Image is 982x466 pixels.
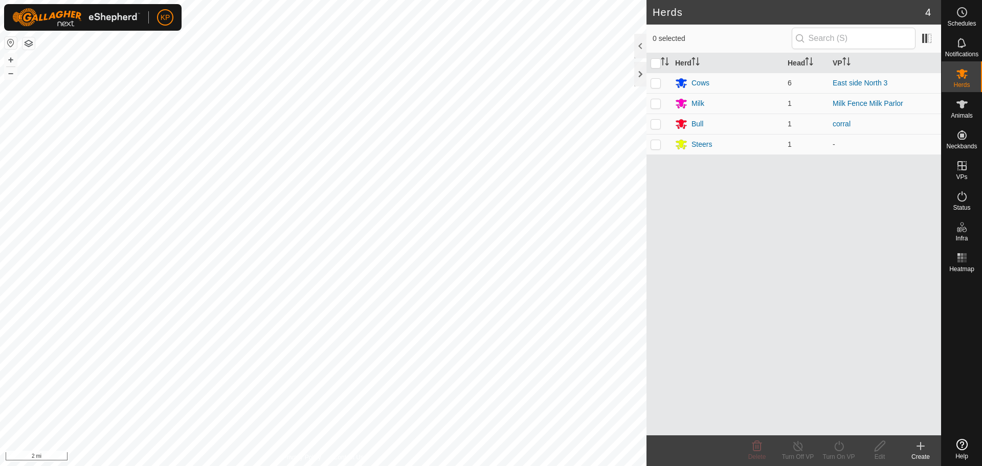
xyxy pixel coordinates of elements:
span: VPs [956,174,967,180]
span: Neckbands [946,143,977,149]
p-sorticon: Activate to sort [805,59,813,67]
span: 6 [788,79,792,87]
span: 0 selected [653,33,792,44]
div: Steers [691,139,712,150]
div: Turn Off VP [777,452,818,461]
span: Animals [951,113,973,119]
span: 1 [788,99,792,107]
h2: Herds [653,6,925,18]
button: – [5,67,17,79]
th: Head [784,53,829,73]
td: - [829,134,941,154]
a: Privacy Policy [283,453,321,462]
span: Herds [953,82,970,88]
p-sorticon: Activate to sort [842,59,851,67]
span: 1 [788,120,792,128]
span: Schedules [947,20,976,27]
button: Map Layers [23,37,35,50]
span: KP [161,12,170,23]
button: Reset Map [5,37,17,49]
span: Status [953,205,970,211]
a: corral [833,120,851,128]
a: Help [942,435,982,463]
button: + [5,54,17,66]
span: Help [955,453,968,459]
span: Delete [748,453,766,460]
a: East side North 3 [833,79,887,87]
span: 4 [925,5,931,20]
div: Turn On VP [818,452,859,461]
th: VP [829,53,941,73]
img: Gallagher Logo [12,8,140,27]
span: Infra [955,235,968,241]
div: Bull [691,119,703,129]
p-sorticon: Activate to sort [691,59,700,67]
div: Edit [859,452,900,461]
div: Create [900,452,941,461]
input: Search (S) [792,28,916,49]
div: Cows [691,78,709,88]
th: Herd [671,53,784,73]
p-sorticon: Activate to sort [661,59,669,67]
a: Milk Fence Milk Parlor [833,99,903,107]
a: Contact Us [333,453,364,462]
span: Notifications [945,51,978,57]
span: 1 [788,140,792,148]
div: Milk [691,98,704,109]
span: Heatmap [949,266,974,272]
